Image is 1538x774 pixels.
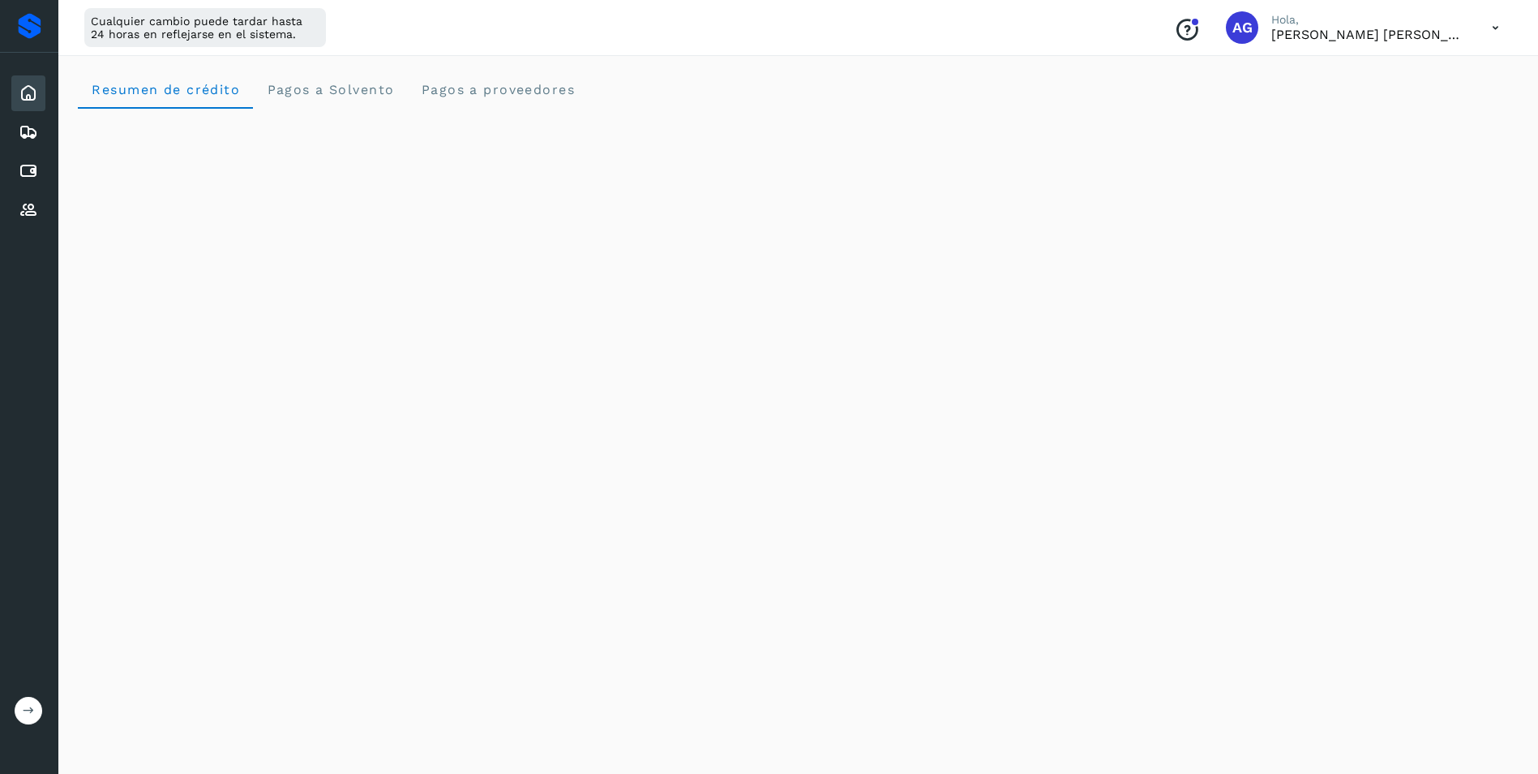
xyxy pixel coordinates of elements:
[84,8,326,47] div: Cualquier cambio puede tardar hasta 24 horas en reflejarse en el sistema.
[11,75,45,111] div: Inicio
[11,114,45,150] div: Embarques
[266,82,394,97] span: Pagos a Solvento
[11,192,45,228] div: Proveedores
[1271,13,1466,27] p: Hola,
[11,153,45,189] div: Cuentas por pagar
[91,82,240,97] span: Resumen de crédito
[1271,27,1466,42] p: Abigail Gonzalez Leon
[420,82,575,97] span: Pagos a proveedores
